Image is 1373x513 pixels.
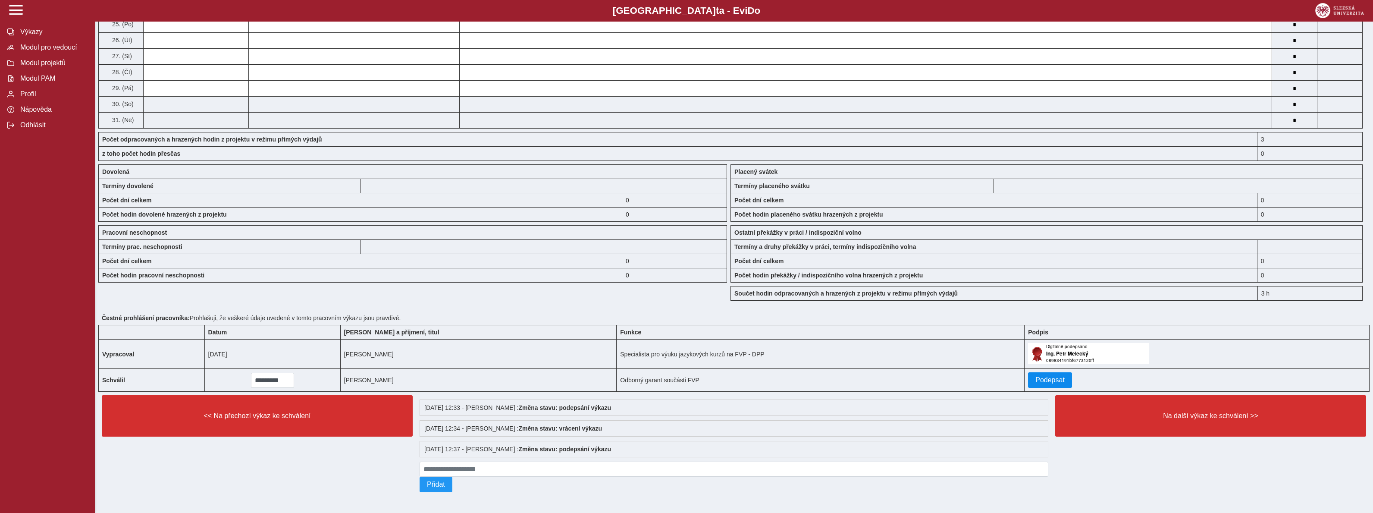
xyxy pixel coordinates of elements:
b: Funkce [620,329,641,336]
td: Odborný garant součásti FVP [617,369,1025,392]
span: Modul PAM [18,75,88,82]
b: Termíny a druhy překážky v práci, termíny indispozičního volna [734,243,916,250]
b: Počet odpracovaných a hrazených hodin z projektu v režimu přímých výdajů [102,136,322,143]
div: 0 [1257,146,1363,161]
b: Změna stavu: podepsání výkazu [518,404,611,411]
td: [PERSON_NAME] [340,340,617,369]
b: z toho počet hodin přesčas [102,150,180,157]
span: 25. (Po) [110,21,134,28]
b: Ostatní překážky v práci / indispoziční volno [734,229,862,236]
span: t [716,5,719,16]
div: [DATE] 12:33 - [PERSON_NAME] : [420,400,1048,416]
span: o [755,5,761,16]
span: Modul pro vedoucí [18,44,88,51]
div: 0 [622,254,727,268]
b: Pracovní neschopnost [102,229,167,236]
span: 27. (St) [110,53,132,60]
b: Počet hodin pracovní neschopnosti [102,272,204,279]
img: logo_web_su.png [1315,3,1364,18]
span: Výkazy [18,28,88,36]
span: 30. (So) [110,101,134,107]
span: Nápověda [18,106,88,113]
td: [PERSON_NAME] [340,369,617,392]
b: Počet dní celkem [734,258,784,264]
b: Počet hodin dovolené hrazených z projektu [102,211,227,218]
button: << Na přechozí výkaz ke schválení [102,395,413,437]
b: Počet dní celkem [734,197,784,204]
span: Podepsat [1035,376,1065,384]
b: Placený svátek [734,168,777,175]
div: 0 [1257,268,1363,283]
div: 0 [622,268,727,283]
b: Změna stavu: vrácení výkazu [518,425,602,432]
span: 31. (Ne) [110,116,134,123]
b: [PERSON_NAME] a příjmení, titul [344,329,439,336]
b: Počet hodin placeného svátku hrazených z projektu [734,211,883,218]
b: Datum [208,329,227,336]
div: 0 [1257,254,1363,268]
button: Podepsat [1028,372,1072,388]
b: Podpis [1028,329,1048,336]
span: Přidat [427,481,445,488]
span: D [747,5,754,16]
span: 26. (Út) [110,37,132,44]
span: [DATE] [208,351,227,358]
b: Termíny dovolené [102,183,154,189]
div: 3 h [1257,286,1363,301]
b: Vypracoval [102,351,134,358]
div: [DATE] 12:34 - [PERSON_NAME] : [420,420,1048,437]
span: Modul projektů [18,59,88,67]
b: Počet hodin překážky / indispozičního volna hrazených z projektu [734,272,923,279]
span: 28. (Čt) [110,69,132,76]
span: << Na přechozí výkaz ke schválení [109,412,405,420]
button: Přidat [420,477,452,492]
span: 29. (Pá) [110,85,134,91]
b: Termíny placeného svátku [734,183,810,189]
span: Na další výkaz ke schválení >> [1063,412,1359,420]
img: Digitálně podepsáno uživatelem [1028,343,1149,364]
div: 0 [1257,207,1363,222]
b: Počet dní celkem [102,197,151,204]
b: Čestné prohlášení pracovníka: [102,315,190,321]
b: Součet hodin odpracovaných a hrazených z projektu v režimu přímých výdajů [734,290,958,297]
div: 0 [622,207,727,222]
b: Schválil [102,377,125,384]
div: 3 [1257,132,1363,146]
b: Dovolená [102,168,129,175]
span: Odhlásit [18,121,88,129]
b: Změna stavu: podepsání výkazu [518,446,611,453]
b: Počet dní celkem [102,258,151,264]
div: 0 [1257,193,1363,207]
div: [DATE] 12:37 - [PERSON_NAME] : [420,441,1048,457]
div: Prohlašuji, že veškeré údaje uvedené v tomto pracovním výkazu jsou pravdivé. [98,311,1370,325]
b: Termíny prac. neschopnosti [102,243,182,250]
button: Na další výkaz ke schválení >> [1055,395,1366,437]
td: Specialista pro výuku jazykových kurzů na FVP - DPP [617,340,1025,369]
span: Profil [18,90,88,98]
div: 0 [622,193,727,207]
b: [GEOGRAPHIC_DATA] a - Evi [26,5,1347,16]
